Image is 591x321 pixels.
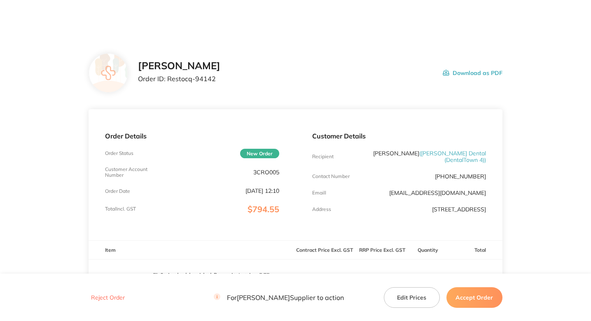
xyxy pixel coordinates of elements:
a: [EMAIL_ADDRESS][DOMAIN_NAME] [389,189,486,197]
p: Total Incl. GST [105,206,136,212]
p: Address [312,206,331,212]
a: FitStrip double-sided fine grit 4 strips RED [153,272,271,279]
a: Restocq logo [43,12,125,25]
p: Contact Number [312,173,350,179]
p: Recipient [312,154,334,159]
p: [PHONE_NUMBER] [435,173,486,180]
button: Edit Prices [384,287,440,307]
p: Emaill [312,190,326,196]
span: ( [PERSON_NAME] Dental (DentalTown 4) ) [419,150,486,164]
img: Restocq logo [43,12,125,24]
th: Quantity [411,240,444,260]
p: Order ID: Restocq- 94142 [138,75,220,82]
p: 3CRO005 [253,169,279,176]
span: New Order [240,149,279,158]
p: Customer Account Number [105,166,163,178]
p: [STREET_ADDRESS] [432,206,486,213]
p: [PERSON_NAME] [370,150,486,163]
h2: [PERSON_NAME] [138,60,220,72]
p: Order Status [105,150,133,156]
th: RRP Price Excl. GST [353,240,411,260]
img: M2todWltdQ [105,260,146,301]
th: Item [89,240,295,260]
button: Reject Order [89,294,127,301]
p: [DATE] 12:10 [245,187,279,194]
p: For [PERSON_NAME] Supplier to action [214,293,344,301]
p: Order Date [105,188,130,194]
span: $794.55 [248,204,279,214]
p: $158.18 [445,270,502,290]
th: Contract Price Excl. GST [296,240,354,260]
p: Order Details [105,132,279,140]
th: Total [444,240,502,260]
button: Accept Order [446,287,502,307]
button: Download as PDF [443,60,502,86]
p: Customer Details [312,132,486,140]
